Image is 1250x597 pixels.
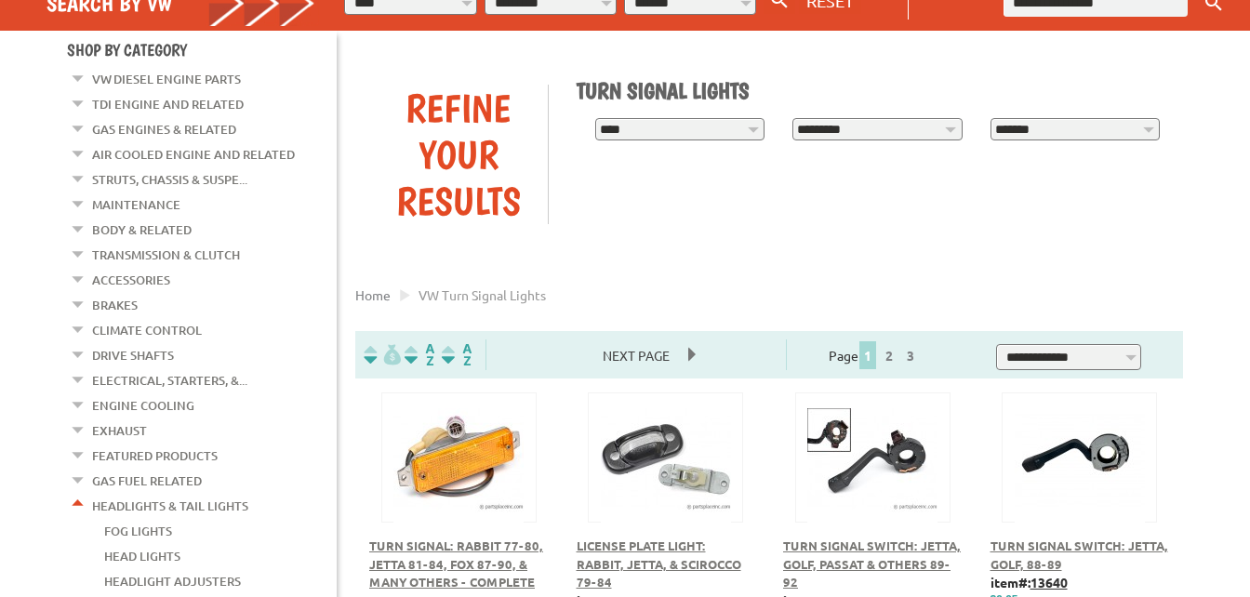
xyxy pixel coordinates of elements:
[92,117,236,141] a: Gas Engines & Related
[104,569,241,593] a: Headlight Adjusters
[419,286,546,303] span: VW turn signal lights
[991,537,1168,572] a: Turn Signal Switch: Jetta, Golf, 88-89
[92,167,247,192] a: Struts, Chassis & Suspe...
[92,418,147,443] a: Exhaust
[92,494,248,518] a: Headlights & Tail Lights
[92,393,194,418] a: Engine Cooling
[991,574,1068,590] b: item#:
[92,368,247,392] a: Electrical, Starters, &...
[92,444,218,468] a: Featured Products
[92,142,295,166] a: Air Cooled Engine and Related
[1031,574,1068,590] u: 13640
[401,344,438,365] img: Sort by Headline
[92,318,202,342] a: Climate Control
[104,544,180,568] a: Head Lights
[584,341,688,369] span: Next Page
[92,243,240,267] a: Transmission & Clutch
[92,67,241,91] a: VW Diesel Engine Parts
[438,344,475,365] img: Sort by Sales Rank
[92,343,174,367] a: Drive Shafts
[902,347,919,364] a: 3
[881,347,898,364] a: 2
[92,92,244,116] a: TDI Engine and Related
[577,77,1170,104] h1: Turn Signal Lights
[355,286,391,303] a: Home
[364,344,401,365] img: filterpricelow.svg
[67,40,337,60] h4: Shop By Category
[92,192,180,217] a: Maintenance
[859,341,876,369] span: 1
[104,519,172,543] a: Fog Lights
[92,268,170,292] a: Accessories
[577,537,741,590] a: License Plate Light: Rabbit, Jetta, & Scirocco 79-84
[92,469,202,493] a: Gas Fuel Related
[369,85,548,224] div: Refine Your Results
[786,339,964,370] div: Page
[92,218,192,242] a: Body & Related
[783,537,961,590] a: Turn Signal Switch: Jetta, Golf, Passat & Others 89-92
[584,347,688,364] a: Next Page
[92,293,138,317] a: Brakes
